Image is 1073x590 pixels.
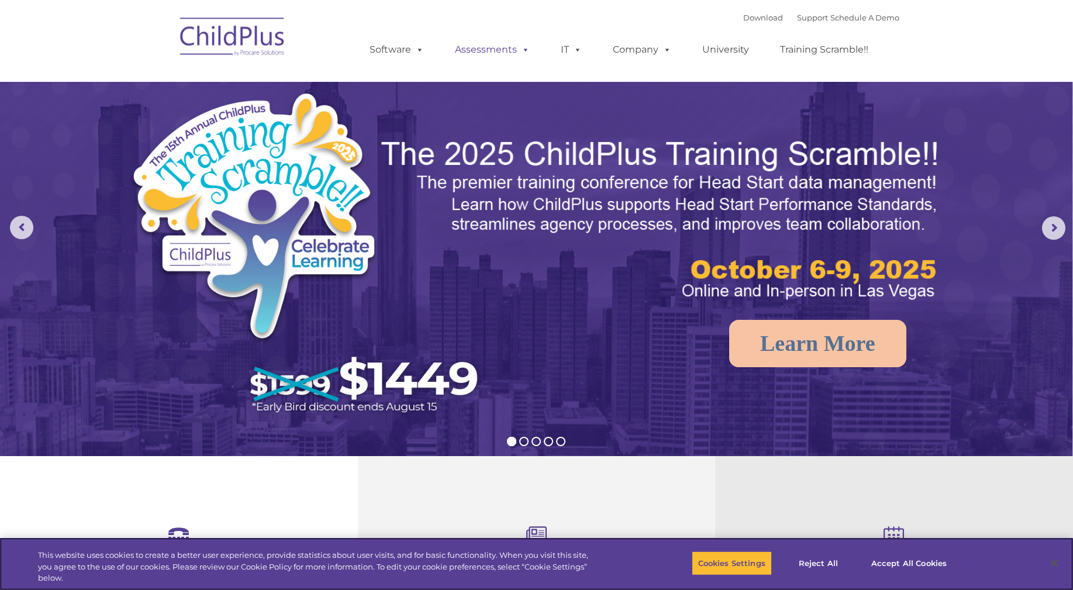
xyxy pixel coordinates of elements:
a: Software [358,38,436,61]
a: Support [797,13,828,22]
img: ChildPlus by Procare Solutions [174,9,291,68]
a: Company [601,38,683,61]
a: University [691,38,761,61]
div: This website uses cookies to create a better user experience, provide statistics about user visit... [38,550,590,584]
a: Assessments [443,38,541,61]
button: Accept All Cookies [865,551,953,575]
a: Learn More [729,320,906,367]
button: Close [1041,550,1067,576]
button: Cookies Settings [692,551,772,575]
button: Reject All [782,551,855,575]
a: Schedule A Demo [830,13,899,22]
a: IT [549,38,594,61]
font: | [743,13,899,22]
a: Download [743,13,783,22]
a: Training Scramble!! [768,38,880,61]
